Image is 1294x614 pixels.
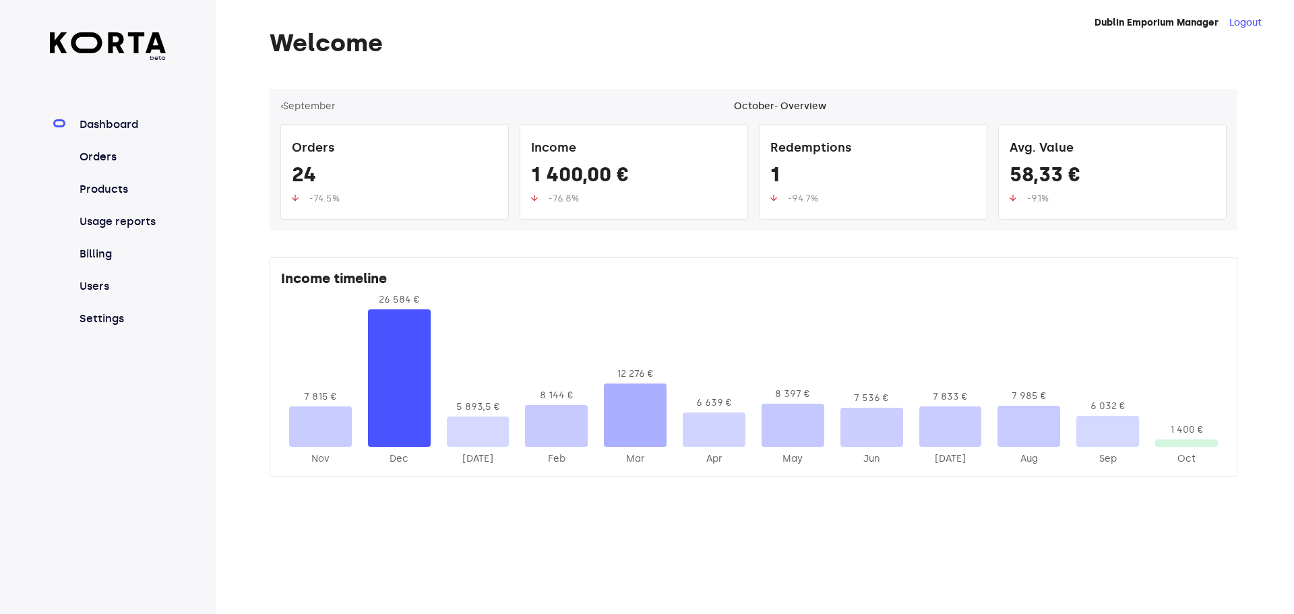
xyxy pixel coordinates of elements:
[368,452,431,466] div: 2024-Dec
[77,246,166,262] a: Billing
[77,117,166,133] a: Dashboard
[1010,194,1016,202] img: up
[1076,400,1139,413] div: 6 032 €
[683,396,745,410] div: 6 639 €
[368,293,431,307] div: 26 584 €
[840,392,903,405] div: 7 536 €
[309,193,340,204] span: -74.5%
[289,452,352,466] div: 2024-Nov
[77,311,166,327] a: Settings
[289,390,352,404] div: 7 815 €
[1095,17,1219,28] strong: Dublin Emporium Manager
[997,452,1060,466] div: 2025-Aug
[604,452,667,466] div: 2025-Mar
[525,452,588,466] div: 2025-Feb
[1155,423,1218,437] div: 1 400 €
[770,162,976,192] div: 1
[531,194,538,202] img: up
[762,452,824,466] div: 2025-May
[531,135,737,162] div: Income
[447,400,510,414] div: 5 893,5 €
[77,181,166,197] a: Products
[270,30,1237,57] h1: Welcome
[292,194,299,202] img: up
[1010,135,1215,162] div: Avg. Value
[1010,162,1215,192] div: 58,33 €
[77,149,166,165] a: Orders
[525,389,588,402] div: 8 144 €
[734,100,826,113] div: October - Overview
[1076,452,1139,466] div: 2025-Sep
[531,162,737,192] div: 1 400,00 €
[1155,452,1218,466] div: 2025-Oct
[549,193,579,204] span: -76.8%
[919,390,982,404] div: 7 833 €
[840,452,903,466] div: 2025-Jun
[1027,193,1049,204] span: -9.1%
[77,278,166,295] a: Users
[997,390,1060,403] div: 7 985 €
[50,53,166,63] span: beta
[280,100,336,113] button: ‹September
[292,135,497,162] div: Orders
[50,32,166,63] a: beta
[770,194,777,202] img: up
[770,135,976,162] div: Redemptions
[281,269,1226,293] div: Income timeline
[77,214,166,230] a: Usage reports
[788,193,818,204] span: -94.7%
[919,452,982,466] div: 2025-Jul
[762,388,824,401] div: 8 397 €
[292,162,497,192] div: 24
[1229,16,1262,30] button: Logout
[604,367,667,381] div: 12 276 €
[50,32,166,53] img: Korta
[683,452,745,466] div: 2025-Apr
[447,452,510,466] div: 2025-Jan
